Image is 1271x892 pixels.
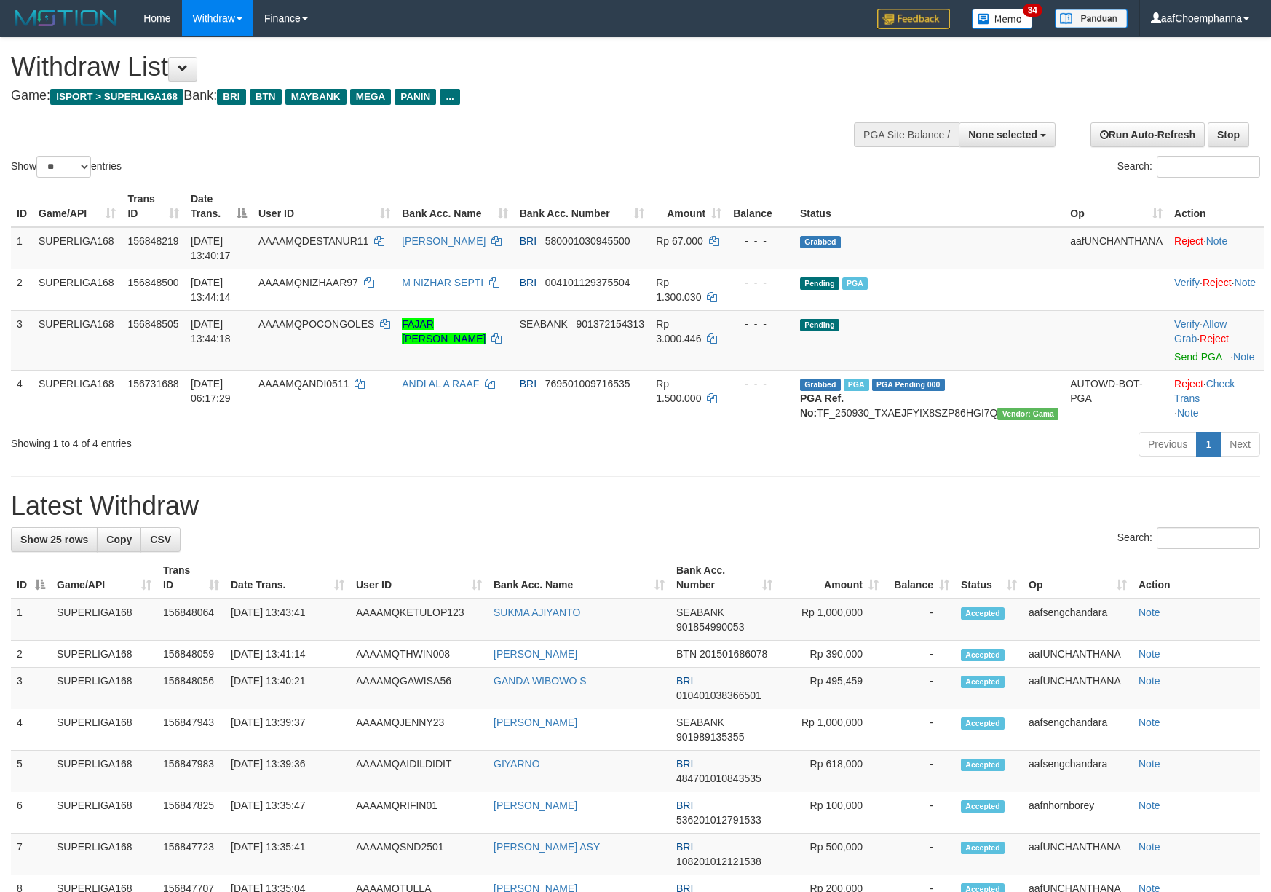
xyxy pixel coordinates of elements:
td: Rp 618,000 [778,751,884,792]
td: SUPERLIGA168 [33,227,122,269]
td: SUPERLIGA168 [51,709,157,751]
a: Reject [1203,277,1232,288]
a: Note [1139,800,1160,811]
a: Note [1139,717,1160,728]
td: AAAAMQRIFIN01 [350,792,488,834]
h1: Latest Withdraw [11,492,1260,521]
span: 34 [1023,4,1042,17]
span: Copy 010401038366501 to clipboard [676,690,761,701]
a: FAJAR [PERSON_NAME] [402,318,486,344]
td: 2 [11,641,51,668]
span: AAAAMQPOCONGOLES [258,318,374,330]
th: Status [794,186,1064,227]
th: Action [1168,186,1264,227]
th: Bank Acc. Name: activate to sort column ascending [396,186,513,227]
a: [PERSON_NAME] [494,717,577,728]
th: Action [1133,557,1260,599]
th: Balance: activate to sort column ascending [884,557,955,599]
td: aafUNCHANTHANA [1064,227,1168,269]
td: 3 [11,668,51,709]
td: Rp 1,000,000 [778,709,884,751]
span: Pending [800,319,839,331]
div: - - - [733,376,788,391]
th: Date Trans.: activate to sort column ascending [225,557,350,599]
td: SUPERLIGA168 [51,599,157,641]
span: Copy 536201012791533 to clipboard [676,814,761,826]
td: SUPERLIGA168 [33,269,122,310]
span: BTN [250,89,282,105]
th: Amount: activate to sort column ascending [778,557,884,599]
img: MOTION_logo.png [11,7,122,29]
select: Showentries [36,156,91,178]
span: Copy 769501009716535 to clipboard [545,378,630,390]
td: 156847723 [157,834,225,875]
span: AAAAMQDESTANUR11 [258,235,368,247]
span: BRI [520,378,536,390]
td: - [884,751,955,792]
span: ... [440,89,459,105]
span: 156848500 [127,277,178,288]
label: Search: [1117,527,1260,549]
span: Copy [106,534,132,545]
td: AUTOWD-BOT-PGA [1064,370,1168,426]
span: Pending [800,277,839,290]
td: 156847943 [157,709,225,751]
td: SUPERLIGA168 [33,370,122,426]
th: Balance [727,186,794,227]
td: SUPERLIGA168 [51,751,157,792]
td: - [884,709,955,751]
td: AAAAMQKETULOP123 [350,599,488,641]
label: Search: [1117,156,1260,178]
span: AAAAMQANDI0511 [258,378,349,390]
img: Button%20Memo.svg [972,9,1033,29]
h4: Game: Bank: [11,89,833,103]
span: Rp 1.300.030 [656,277,701,303]
td: Rp 100,000 [778,792,884,834]
td: aafsengchandara [1023,709,1133,751]
span: Show 25 rows [20,534,88,545]
a: Note [1235,277,1256,288]
input: Search: [1157,156,1260,178]
td: 5 [11,751,51,792]
span: SEABANK [676,607,724,618]
td: [DATE] 13:41:14 [225,641,350,668]
div: - - - [733,234,788,248]
th: User ID: activate to sort column ascending [350,557,488,599]
span: Accepted [961,842,1005,854]
a: Note [1139,607,1160,618]
span: 156848219 [127,235,178,247]
td: Rp 390,000 [778,641,884,668]
span: PGA Pending [872,379,945,391]
td: aafUNCHANTHANA [1023,641,1133,668]
th: Bank Acc. Number: activate to sort column ascending [670,557,778,599]
a: [PERSON_NAME] [402,235,486,247]
td: 156848059 [157,641,225,668]
th: Op: activate to sort column ascending [1023,557,1133,599]
a: Reject [1174,235,1203,247]
div: - - - [733,317,788,331]
a: Allow Grab [1174,318,1227,344]
a: SUKMA AJIYANTO [494,607,580,618]
td: Rp 500,000 [778,834,884,875]
td: 7 [11,834,51,875]
span: CSV [150,534,171,545]
span: Grabbed [800,379,841,391]
a: Verify [1174,318,1200,330]
td: [DATE] 13:35:41 [225,834,350,875]
td: - [884,834,955,875]
td: Rp 1,000,000 [778,599,884,641]
span: BRI [676,675,693,687]
td: · [1168,227,1264,269]
span: · [1174,318,1227,344]
td: 1 [11,599,51,641]
td: [DATE] 13:43:41 [225,599,350,641]
td: · · [1168,310,1264,370]
a: Note [1233,351,1255,363]
span: BRI [676,800,693,811]
a: Note [1177,407,1199,419]
a: 1 [1196,432,1221,457]
span: SEABANK [676,717,724,728]
span: Marked by aafsengchandara [842,277,868,290]
a: Next [1220,432,1260,457]
td: 4 [11,370,33,426]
